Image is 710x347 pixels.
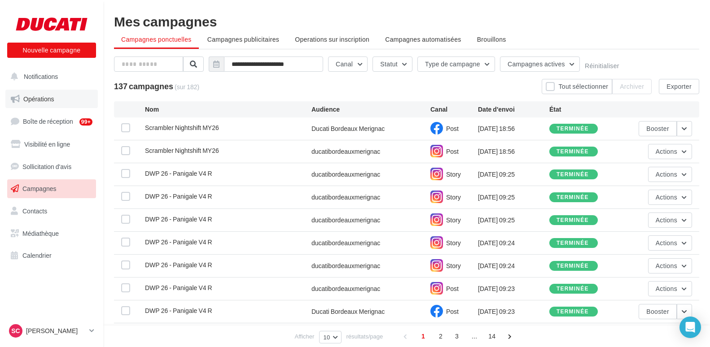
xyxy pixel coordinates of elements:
button: Nouvelle campagne [7,43,96,58]
span: Actions [656,216,677,224]
a: Boîte de réception99+ [5,112,98,131]
button: Actions [648,213,692,228]
div: terminée [557,240,589,246]
span: résultats/page [346,332,383,341]
div: terminée [557,286,589,292]
div: ducatibordeauxmerignac [311,216,380,225]
div: terminée [557,126,589,132]
span: 3 [450,329,464,343]
span: Post [446,147,459,155]
a: Calendrier [5,246,98,265]
p: [PERSON_NAME] [26,326,86,335]
span: Afficher [295,332,315,341]
button: Booster [639,304,677,319]
div: ducatibordeauxmerignac [311,239,380,247]
div: Canal [430,105,478,114]
span: 10 [323,334,330,341]
span: 1 [416,329,430,343]
span: Sollicitation d'avis [22,162,71,170]
div: [DATE] 18:56 [478,147,549,156]
div: terminée [557,263,589,269]
button: Campagnes actives [500,56,580,72]
span: 14 [485,329,499,343]
span: Notifications [24,73,58,80]
button: Actions [648,144,692,159]
button: Archiver [612,79,652,94]
div: [DATE] 09:25 [478,216,549,225]
span: 137 campagnes [114,81,173,91]
div: Date d'envoi [478,105,549,114]
button: Actions [648,281,692,296]
span: Story [446,262,461,269]
div: Ducati Bordeaux Merignac [311,307,385,316]
div: Mes campagnes [114,14,699,28]
a: Campagnes [5,179,98,198]
span: Opérations [23,95,54,103]
div: terminée [557,217,589,223]
div: Open Intercom Messenger [679,317,701,338]
div: Nom [145,105,311,114]
button: Notifications [5,67,94,86]
span: Calendrier [22,252,52,259]
span: SC [11,326,20,335]
span: Actions [656,170,677,178]
span: Post [446,308,459,315]
a: Médiathèque [5,224,98,243]
div: 99+ [79,118,92,126]
span: Actions [656,147,677,155]
span: Campagnes actives [508,60,565,68]
span: Operations sur inscription [295,35,369,43]
div: État [549,105,621,114]
div: [DATE] 18:56 [478,124,549,133]
span: Actions [656,262,677,269]
span: Story [446,170,461,178]
div: [DATE] 09:23 [478,307,549,316]
span: Post [446,125,459,132]
span: Campagnes [22,185,57,192]
a: SC [PERSON_NAME] [7,322,96,339]
span: Actions [656,239,677,247]
div: [DATE] 09:24 [478,261,549,270]
div: terminée [557,172,589,178]
div: [DATE] 09:25 [478,193,549,202]
div: [DATE] 09:24 [478,239,549,247]
button: Booster [639,121,677,136]
span: DWP 26 - Panigale V4 R [145,261,212,269]
span: DWP 26 - Panigale V4 R [145,284,212,291]
button: Actions [648,235,692,251]
div: [DATE] 09:25 [478,170,549,179]
div: Audience [311,105,430,114]
div: terminée [557,195,589,200]
span: 2 [434,329,448,343]
a: Opérations [5,90,98,108]
div: ducatibordeauxmerignac [311,147,380,156]
a: Sollicitation d'avis [5,157,98,176]
span: Contacts [22,207,47,215]
button: Actions [648,190,692,205]
span: Visibilité en ligne [24,140,70,148]
span: Campagnes publicitaires [207,35,279,43]
button: Tout sélectionner [542,79,612,94]
span: DWP 26 - Panigale V4 R [145,215,212,223]
span: Actions [656,285,677,292]
span: DWP 26 - Panigale V4 R [145,238,212,246]
span: DWP 26 - Panigale V4 R [145,169,212,177]
span: Actions [656,193,677,201]
span: Brouillons [477,35,506,43]
span: Boîte de réception [23,117,73,125]
div: ducatibordeauxmerignac [311,284,380,293]
span: Story [446,216,461,224]
span: Post [446,285,459,292]
a: Visibilité en ligne [5,135,98,154]
button: Actions [648,258,692,273]
button: Réinitialiser [585,62,619,69]
button: Type de campagne [417,56,495,72]
span: Story [446,239,461,247]
button: Statut [373,56,412,72]
a: Contacts [5,202,98,221]
div: ducatibordeauxmerignac [311,261,380,270]
span: Scrambler Nightshift MY26 [145,147,219,154]
span: Scrambler Nightshift MY26 [145,124,219,131]
span: Campagnes automatisées [385,35,461,43]
div: terminée [557,149,589,155]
